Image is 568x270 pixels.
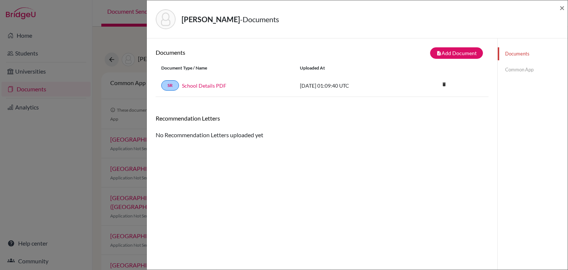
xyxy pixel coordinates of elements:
[294,65,405,71] div: Uploaded at
[156,65,294,71] div: Document Type / Name
[182,82,226,90] a: School Details PDF
[559,2,565,13] span: ×
[182,15,240,24] strong: [PERSON_NAME]
[156,115,488,122] h6: Recommendation Letters
[156,115,488,139] div: No Recommendation Letters uploaded yet
[439,80,450,90] a: delete
[436,51,442,56] i: note_add
[156,49,322,56] h6: Documents
[498,63,568,76] a: Common App
[559,3,565,12] button: Close
[161,80,179,91] a: SR
[439,79,450,90] i: delete
[240,15,279,24] span: - Documents
[498,47,568,60] a: Documents
[430,47,483,59] button: note_addAdd Document
[294,82,405,90] div: [DATE] 01:09:40 UTC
